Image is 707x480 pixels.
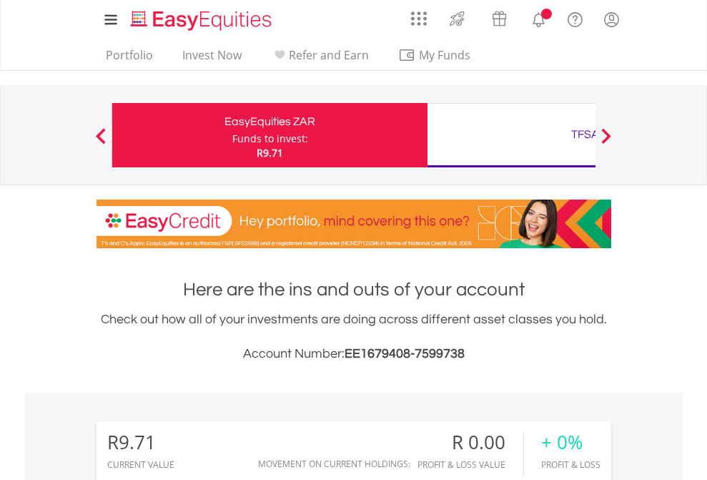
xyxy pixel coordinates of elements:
[97,344,611,364] h3: Account Number:
[107,460,174,469] div: CURRENT VALUE
[345,347,465,361] span: EE1679408-7599738
[289,47,369,63] span: Refer and Earn
[97,200,611,248] img: EasyCredit Promotion Banner
[541,432,600,453] div: + 0%
[258,459,410,469] div: Movement on Current Holdings:
[488,7,511,30] img: vouchers-v2.svg
[100,48,159,70] a: Portfolio
[520,4,557,32] a: Notifications
[541,460,600,469] div: Profit & Loss
[97,310,611,364] div: Check out how all of your investments are doing across different asset classes you hold.
[86,135,115,150] button: Previous
[97,277,611,303] h1: Here are the ins and outs of your account
[128,9,277,32] img: EasyEquities_Logo.png
[411,11,427,26] img: grid-menu-icon.svg
[445,7,469,30] img: thrive-v2.svg
[417,432,523,453] div: R 0.00
[592,135,621,150] button: Next
[402,4,436,26] a: AppsGrid
[265,48,375,70] a: Refer and Earn
[398,46,492,64] span: My Funds
[121,112,419,132] div: EasyEquities ZAR
[557,4,593,32] a: FAQ's and Support
[478,4,520,30] a: Vouchers
[107,432,174,453] div: R9.71
[593,4,630,35] a: My Profile
[417,460,523,469] div: Profit & Loss Value
[125,4,277,32] a: Home page
[177,48,247,70] a: Invest Now
[257,146,283,160] span: R9.71
[232,132,308,146] div: Funds to invest:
